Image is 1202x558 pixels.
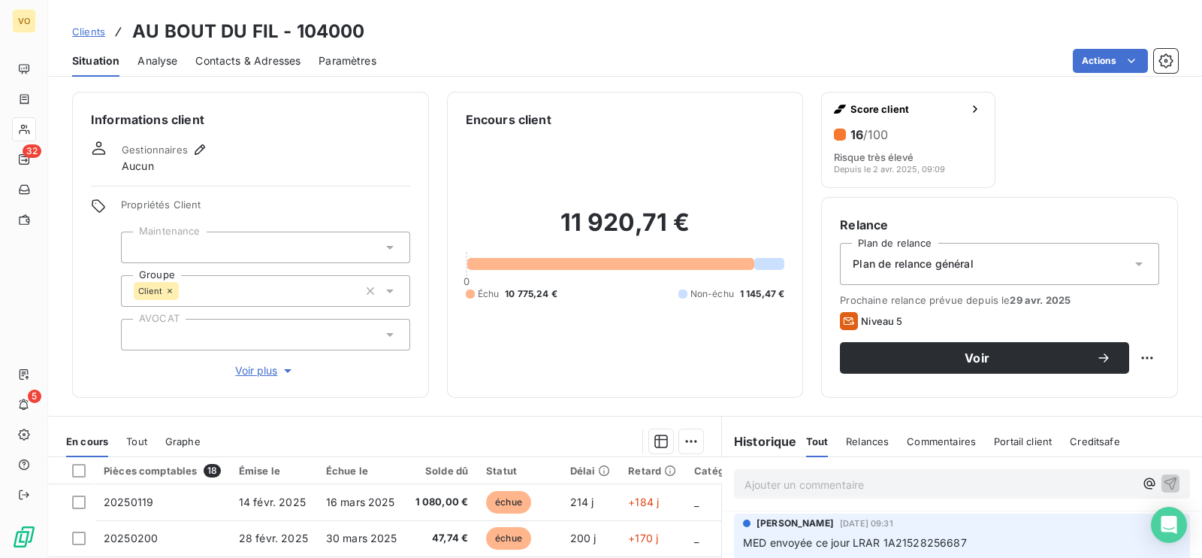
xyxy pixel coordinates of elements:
span: Non-échu [690,287,734,301]
h6: Historique [722,432,797,450]
span: 29 avr. 2025 [1010,294,1071,306]
span: Graphe [165,435,201,447]
a: Clients [72,24,105,39]
span: Relances [846,435,889,447]
span: Score client [850,103,962,115]
div: Pièces comptables [104,464,221,478]
span: Tout [806,435,829,447]
h2: 11 920,71 € [466,208,785,253]
span: Gestionnaires [122,144,188,156]
span: 0 [464,275,470,287]
span: MED envoyée ce jour LRAR 1A21528256687 [743,536,967,549]
button: Voir plus [121,362,410,379]
span: Contacts & Adresses [195,53,300,68]
span: 30 mars 2025 [326,532,397,544]
span: +170 j [628,532,658,544]
h6: 16 [850,127,888,142]
span: Plan de relance général [853,256,973,271]
h6: Encours client [466,111,551,129]
span: [DATE] 09:31 [840,519,893,528]
span: Échu [478,287,500,301]
span: Portail client [994,435,1052,447]
span: échue [486,527,531,550]
button: Voir [840,342,1129,374]
span: 214 j [570,496,594,508]
div: VO [12,9,36,33]
span: 10 775,24 € [505,287,557,301]
span: Niveau 5 [861,315,902,327]
div: Solde dû [415,465,469,477]
div: Statut [486,465,551,477]
div: Open Intercom Messenger [1151,507,1187,543]
span: Tout [126,435,147,447]
span: Client [138,287,162,296]
span: échue [486,491,531,514]
input: Ajouter une valeur [134,328,146,341]
span: +184 j [628,496,659,508]
span: Depuis le 2 avr. 2025, 09:09 [834,165,945,174]
span: 1 145,47 € [740,287,785,301]
span: Analyse [137,53,177,68]
div: Retard [628,465,676,477]
span: 32 [23,144,41,158]
div: Émise le [239,465,308,477]
h6: Informations client [91,111,410,129]
span: 18 [204,464,221,478]
span: 5 [28,390,41,403]
div: Délai [570,465,611,477]
h6: Relance [840,216,1159,234]
button: Actions [1073,49,1148,73]
span: [PERSON_NAME] [757,517,834,530]
span: Clients [72,26,105,38]
span: 200 j [570,532,596,544]
span: 47,74 € [415,531,469,546]
span: Situation [72,53,119,68]
span: Propriétés Client [121,199,410,220]
span: 28 févr. 2025 [239,532,308,544]
span: 20250200 [104,532,158,544]
h3: AU BOUT DU FIL - 104000 [132,18,364,45]
div: Échue le [326,465,397,477]
img: Logo LeanPay [12,525,36,549]
input: Ajouter une valeur [179,284,191,298]
span: Voir [858,352,1096,364]
span: Commentaires [907,435,976,447]
span: /100 [863,127,888,142]
span: _ [694,496,699,508]
span: Aucun [122,159,154,174]
span: 16 mars 2025 [326,496,395,508]
span: Paramètres [319,53,376,68]
input: Ajouter une valeur [134,241,146,254]
span: En cours [66,435,108,447]
div: Catégorie [694,465,743,477]
span: Prochaine relance prévue depuis le [840,294,1159,306]
span: Voir plus [235,363,295,378]
span: _ [694,532,699,544]
span: 14 févr. 2025 [239,496,306,508]
button: Score client16/100Risque très élevéDepuis le 2 avr. 2025, 09:09 [821,92,995,188]
span: 1 080,00 € [415,495,469,510]
span: Risque très élevé [834,151,914,163]
span: Creditsafe [1070,435,1120,447]
span: 20250119 [104,496,153,508]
